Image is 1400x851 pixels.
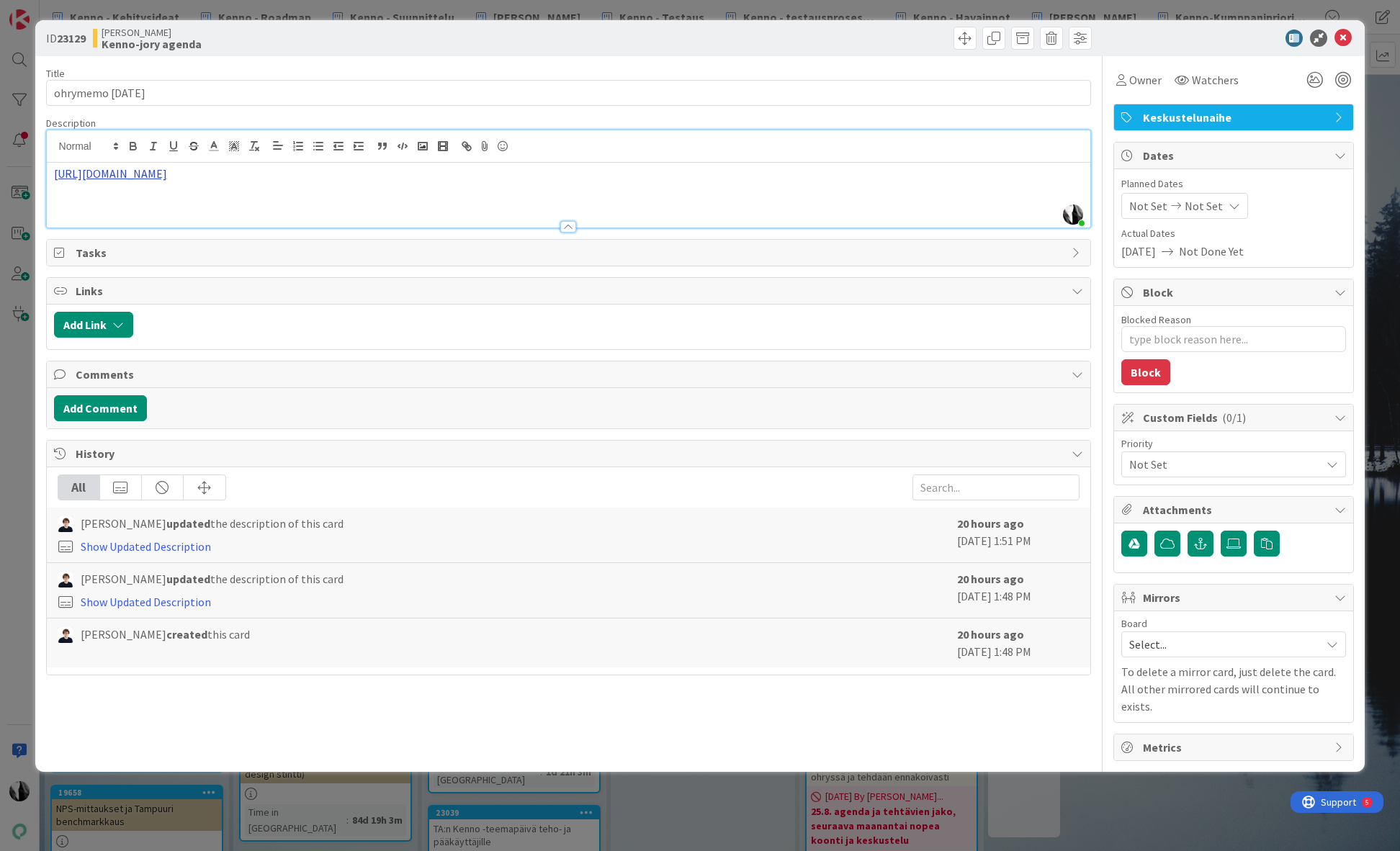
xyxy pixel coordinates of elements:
span: [PERSON_NAME] the description of this card [81,515,344,532]
span: Block [1143,284,1327,301]
button: Add Comment [54,395,147,421]
span: Keskustelunaihe [1143,109,1327,126]
span: Not Set [1129,197,1167,215]
span: ID [46,30,86,47]
a: Show Updated Description [81,539,211,554]
span: Dates [1143,147,1327,164]
span: [DATE] [1121,243,1156,260]
input: type card name here... [46,80,1092,106]
img: NJeoDMAkI7olAfcB8apQQuw5P4w6Wbbi.jpg [1063,204,1083,225]
b: 20 hours ago [957,572,1024,586]
b: 20 hours ago [957,627,1024,641]
span: Actual Dates [1121,226,1346,241]
input: Search... [912,474,1080,500]
div: [DATE] 1:48 PM [957,626,1080,660]
span: Comments [76,366,1065,383]
span: Not Set [1185,197,1223,215]
b: created [166,627,207,641]
label: Blocked Reason [1121,313,1191,326]
img: MT [58,572,73,587]
div: All [58,475,100,500]
img: MT [58,627,73,643]
span: Select... [1129,634,1314,654]
a: Show Updated Description [81,595,211,609]
div: [DATE] 1:51 PM [957,515,1080,555]
p: To delete a mirror card, just delete the card. All other mirrored cards will continue to exists. [1121,663,1346,715]
b: 20 hours ago [957,516,1024,531]
b: Kenno-jory agenda [102,38,202,50]
span: Watchers [1192,71,1239,89]
img: MT [58,516,73,532]
span: Metrics [1143,739,1327,756]
span: [PERSON_NAME] this card [81,626,250,643]
span: Board [1121,618,1147,629]
span: Planned Dates [1121,176,1346,192]
div: [DATE] 1:48 PM [957,570,1080,611]
span: Attachments [1143,501,1327,518]
span: Custom Fields [1143,409,1327,426]
a: [URL][DOMAIN_NAME] [54,166,167,181]
span: ( 0/1 ) [1222,410,1246,425]
b: 23129 [57,31,86,45]
b: updated [166,516,210,531]
span: History [76,445,1065,462]
span: Owner [1129,71,1162,89]
label: Title [46,67,65,80]
span: [PERSON_NAME] [102,27,202,38]
button: Add Link [54,312,133,338]
span: Support [30,2,66,19]
span: Links [76,282,1065,300]
div: 5 [75,6,78,17]
span: [PERSON_NAME] the description of this card [81,570,344,587]
span: Description [46,117,96,130]
b: updated [166,572,210,586]
span: Mirrors [1143,589,1327,606]
button: Block [1121,359,1170,385]
span: Not Set [1129,454,1314,474]
span: Not Done Yet [1179,243,1244,260]
span: Tasks [76,244,1065,261]
div: Priority [1121,438,1346,449]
